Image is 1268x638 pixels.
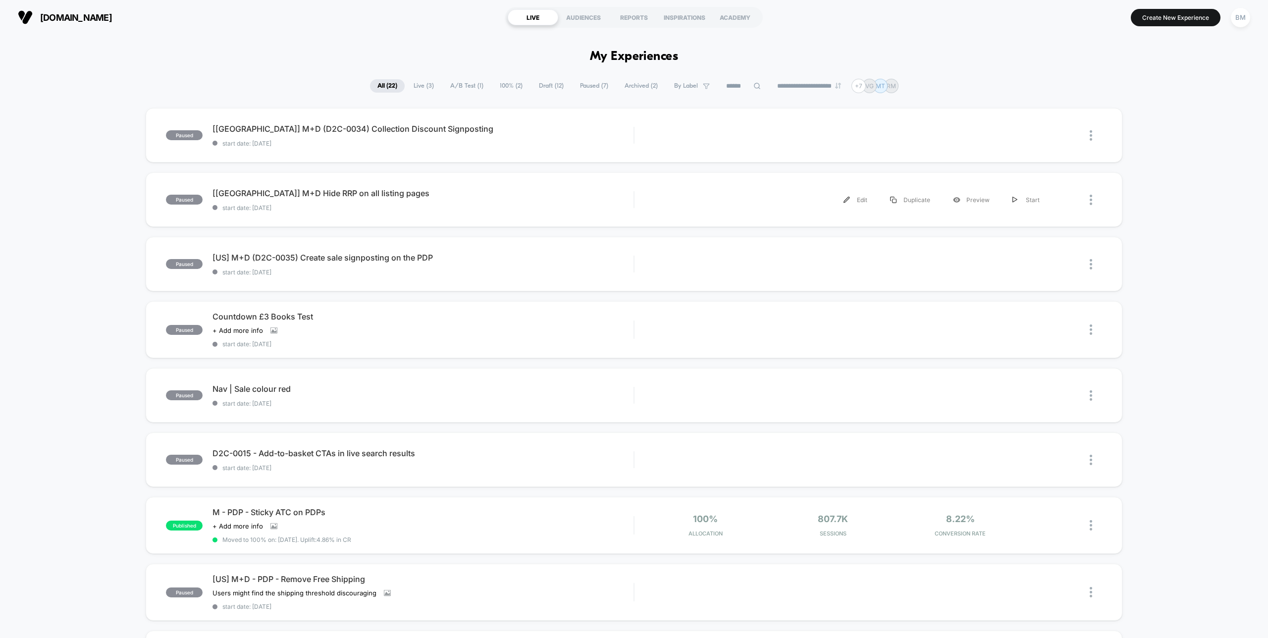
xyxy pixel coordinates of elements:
span: paused [166,195,203,205]
span: start date: [DATE] [212,268,634,276]
span: paused [166,325,203,335]
img: close [1090,259,1092,269]
span: 100% ( 2 ) [492,79,530,93]
span: start date: [DATE] [212,140,634,147]
img: menu [844,197,850,203]
span: Allocation [688,530,723,537]
div: Duplicate [879,189,942,211]
img: close [1090,195,1092,205]
span: + Add more info [212,522,263,530]
span: Users might find the shipping threshold discouraging [212,589,376,597]
span: start date: [DATE] [212,204,634,212]
img: close [1090,520,1092,531]
div: INSPIRATIONS [659,9,710,25]
button: Create New Experience [1131,9,1220,26]
span: Sessions [772,530,894,537]
span: M - PDP - Sticky ATC on PDPs [212,507,634,517]
span: paused [166,587,203,597]
span: D2C-0015 - Add-to-basket CTAs in live search results [212,448,634,458]
div: AUDIENCES [558,9,609,25]
span: paused [166,130,203,140]
span: Archived ( 2 ) [617,79,665,93]
span: start date: [DATE] [212,400,634,407]
p: MT [876,82,885,90]
div: + 7 [851,79,866,93]
img: menu [1012,197,1017,203]
span: [DOMAIN_NAME] [40,12,112,23]
span: Draft ( 12 ) [531,79,571,93]
img: close [1090,130,1092,141]
span: Moved to 100% on: [DATE] . Uplift: 4.86% in CR [222,536,351,543]
img: Visually logo [18,10,33,25]
img: menu [890,197,897,203]
div: BM [1231,8,1250,27]
h1: My Experiences [590,50,679,64]
span: start date: [DATE] [212,464,634,472]
span: [[GEOGRAPHIC_DATA]] M+D (D2C-0034) Collection Discount Signposting [212,124,634,134]
img: close [1090,324,1092,335]
span: 8.22% [946,514,975,524]
span: CONVERSION RATE [899,530,1021,537]
div: ACADEMY [710,9,760,25]
span: [US] M+D - PDP - Remove Free Shipping [212,574,634,584]
div: REPORTS [609,9,659,25]
span: Paused ( 7 ) [573,79,616,93]
span: + Add more info [212,326,263,334]
img: close [1090,587,1092,597]
span: Countdown £3 Books Test [212,312,634,321]
span: 100% [693,514,718,524]
span: All ( 22 ) [370,79,405,93]
button: [DOMAIN_NAME] [15,9,115,25]
span: Live ( 3 ) [406,79,441,93]
img: close [1090,390,1092,401]
img: close [1090,455,1092,465]
span: A/B Test ( 1 ) [443,79,491,93]
span: By Label [674,82,698,90]
p: VG [865,82,874,90]
span: paused [166,390,203,400]
span: paused [166,455,203,465]
span: start date: [DATE] [212,340,634,348]
span: paused [166,259,203,269]
button: BM [1228,7,1253,28]
span: [[GEOGRAPHIC_DATA]] M+D Hide RRP on all listing pages [212,188,634,198]
span: Nav | Sale colour red [212,384,634,394]
div: Start [1001,189,1051,211]
div: LIVE [508,9,558,25]
span: [US] M+D (D2C-0035) Create sale signposting on the PDP [212,253,634,263]
span: 807.7k [818,514,848,524]
span: start date: [DATE] [212,603,634,610]
span: published [166,521,203,531]
div: Edit [832,189,879,211]
img: end [835,83,841,89]
p: RM [887,82,896,90]
div: Preview [942,189,1001,211]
